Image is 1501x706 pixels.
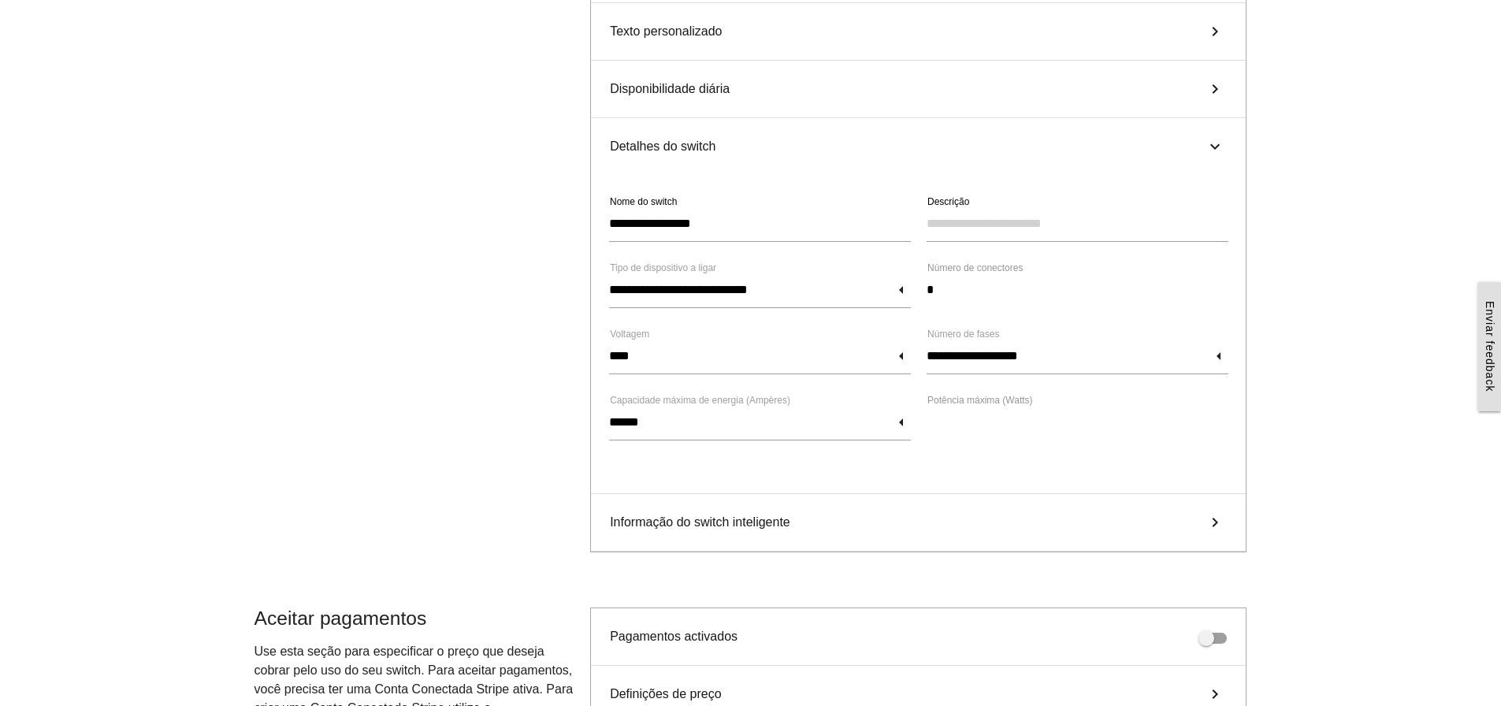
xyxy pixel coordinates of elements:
a: Enviar feedback [1478,282,1501,411]
label: Potência máxima (Watts) [927,393,1033,407]
span: Informação do switch inteligente [610,513,790,532]
span: Aceitar pagamentos [255,608,427,629]
span: Pagamentos activados [610,630,737,643]
i: keyboard_arrow_right [1203,22,1227,41]
label: Descrição [927,195,969,209]
span: Disponibilidade diária [610,80,730,98]
label: Nome do switch [610,195,677,209]
i: keyboard_arrow_right [1203,513,1227,532]
label: Voltagem [610,327,649,341]
span: Texto personalizado [610,22,722,41]
label: Número de fases [927,327,999,341]
label: Tipo de dispositivo a ligar [610,261,716,275]
span: Definições de preço [610,685,721,704]
label: Número de conectores [927,261,1023,275]
span: Detalhes do switch [610,137,715,156]
i: keyboard_arrow_right [1203,80,1227,98]
i: keyboard_arrow_right [1206,135,1224,158]
label: Capacidade máxima de energia (Ampères) [610,393,790,407]
i: keyboard_arrow_right [1203,685,1227,704]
